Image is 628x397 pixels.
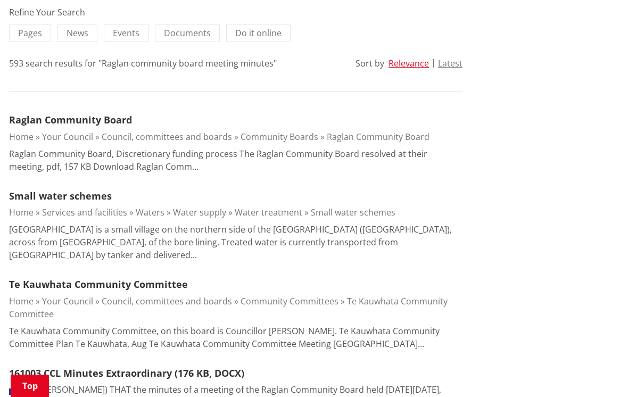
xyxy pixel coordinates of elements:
a: Te Kauwhata Community Committee [9,278,188,291]
iframe: Messenger Launcher [579,352,617,391]
span: Do it online [235,27,282,39]
a: Te Kauwhata Community Committee [9,295,448,320]
a: Council, committees and boards [102,295,232,307]
a: Water supply [173,206,226,218]
a: Services and facilities [42,206,127,218]
a: Raglan Community Board [327,131,429,143]
div: 593 search results for "Raglan community board meeting minutes" [9,57,277,70]
a: Community Boards [241,131,318,143]
a: Home [9,295,34,307]
span: Documents [164,27,211,39]
a: 161003 CCL Minutes Extraordinary (176 KB, DOCX) [9,367,244,379]
p: Te Kauwhata Community Committee, on this board is Councillor [PERSON_NAME]. Te Kauwhata Community... [9,325,462,350]
a: Home [9,131,34,143]
p: [GEOGRAPHIC_DATA] is a small village on the northern side of the [GEOGRAPHIC_DATA] ([GEOGRAPHIC_D... [9,223,462,261]
p: Raglan Community Board, Discretionary funding process The Raglan Community Board resolved at thei... [9,147,462,173]
a: Water treatment [235,206,302,218]
span: Events [113,27,139,39]
a: Top [11,375,49,397]
div: Refine Your Search [9,6,462,19]
a: Community Committees [241,295,338,307]
span: News [67,27,88,39]
a: Small water schemes [311,206,395,218]
a: Raglan Community Board [9,113,132,126]
a: Your Council [42,131,93,143]
button: Relevance [389,59,429,68]
a: Waters [136,206,164,218]
a: Home [9,206,34,218]
button: Latest [438,59,462,68]
a: Your Council [42,295,93,307]
span: Pages [18,27,42,39]
div: Sort by [356,57,384,70]
a: Small water schemes [9,189,112,202]
a: Council, committees and boards [102,131,232,143]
